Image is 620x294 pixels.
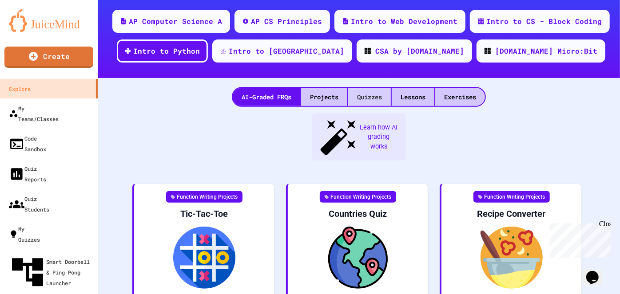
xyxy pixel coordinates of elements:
[365,48,371,54] img: CODE_logo_RGB.png
[166,191,242,203] div: Function Writing Projects
[375,46,464,56] div: CSA by [DOMAIN_NAME]
[449,227,574,289] img: Recipe Converter
[4,4,61,56] div: Chat with us now!Close
[351,16,457,27] div: Intro to Web Development
[486,16,602,27] div: Intro to CS - Block Coding
[392,88,434,106] div: Lessons
[4,47,93,68] a: Create
[435,88,485,106] div: Exercises
[9,103,59,124] div: My Teams/Classes
[9,254,94,291] div: Smart Doorbell & Ping Pong Launcher
[9,163,46,184] div: Quiz Reports
[133,46,200,56] div: Intro to Python
[583,259,611,285] iframe: chat widget
[141,208,267,220] div: Tic-Tac-Toe
[129,16,222,27] div: AP Computer Science A
[9,193,49,215] div: Quiz Students
[348,88,391,106] div: Quizzes
[546,220,611,258] iframe: chat widget
[359,123,399,152] span: Learn how AI grading works
[295,227,421,289] img: Countries Quiz
[495,46,597,56] div: [DOMAIN_NAME] Micro:Bit
[301,88,347,106] div: Projects
[141,227,267,289] img: Tic-Tac-Toe
[9,133,46,154] div: Code Sandbox
[320,191,396,203] div: Function Writing Projects
[9,83,31,94] div: Explore
[233,88,300,106] div: AI-Graded FRQs
[229,46,344,56] div: Intro to [GEOGRAPHIC_DATA]
[449,208,574,220] div: Recipe Converter
[251,16,322,27] div: AP CS Principles
[9,9,89,32] img: logo-orange.svg
[485,48,491,54] img: CODE_logo_RGB.png
[295,208,421,220] div: Countries Quiz
[9,223,40,245] div: My Quizzes
[473,191,550,203] div: Function Writing Projects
